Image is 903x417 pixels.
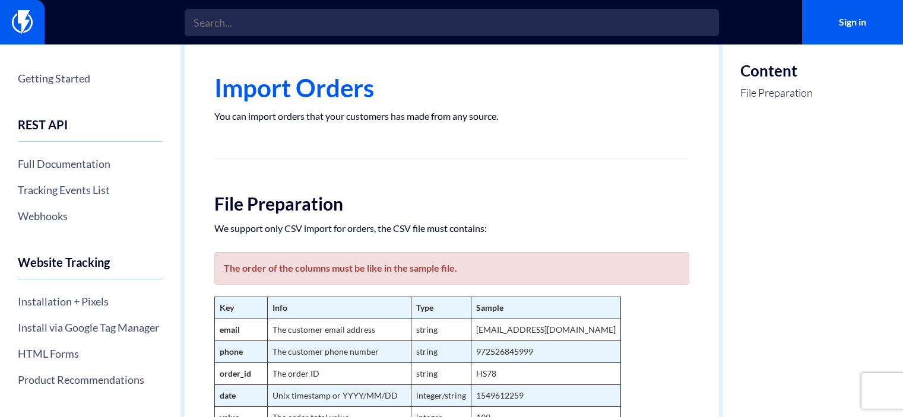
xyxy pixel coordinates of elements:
td: string [411,341,471,363]
strong: email [220,324,240,335]
strong: date [220,390,236,400]
strong: Type [416,303,433,313]
h3: Content [740,62,813,79]
strong: Info [273,303,287,313]
td: string [411,363,471,385]
h2: File Preparation [214,194,689,214]
td: integer/string [411,385,471,407]
a: Getting Started [18,68,163,88]
b: The order of the columns must be like in the sample file. [224,262,457,273]
h1: Import Orders [214,74,689,101]
a: Full Documentation [18,154,163,174]
td: 1549612259 [471,385,620,407]
strong: Sample [476,303,503,313]
a: Tracking Events List [18,180,163,200]
a: Webhooks [18,206,163,226]
td: 972526845999 [471,341,620,363]
h4: REST API [18,118,163,142]
a: Install via Google Tag Manager [18,317,163,338]
td: string [411,319,471,341]
td: The customer email address [267,319,411,341]
h4: Website Tracking [18,256,163,279]
a: Installation + Pixels [18,291,163,311]
p: You can import orders that your customers has made from any source. [214,110,689,122]
strong: phone [220,346,243,356]
strong: order_id [220,368,251,378]
a: Product Recommendations [18,370,163,390]
td: [EMAIL_ADDRESS][DOMAIN_NAME] [471,319,620,341]
td: The customer phone number [267,341,411,363]
td: The order ID [267,363,411,385]
a: File Preparation [740,85,813,101]
a: HTML Forms [18,343,163,364]
strong: Key [220,303,234,313]
td: HS78 [471,363,620,385]
input: Search... [185,9,719,36]
td: Unix timestamp or YYYY/MM/DD [267,385,411,407]
p: We support only CSV import for orders, the CSV file must contains: [214,222,689,234]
